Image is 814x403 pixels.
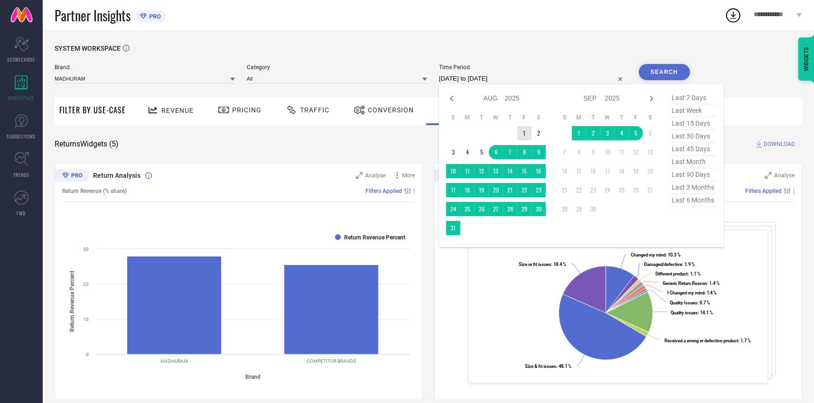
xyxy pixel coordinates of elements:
[745,188,782,194] span: Filters Applied
[446,164,460,178] td: Sun Aug 10 2025
[615,164,629,178] td: Thu Sep 18 2025
[532,183,546,197] td: Sat Aug 23 2025
[344,234,405,241] text: Return Revenue Percent
[489,145,503,159] td: Wed Aug 06 2025
[586,126,600,140] td: Tue Sep 02 2025
[600,183,615,197] td: Wed Sep 24 2025
[489,202,503,216] td: Wed Aug 27 2025
[586,164,600,178] td: Tue Sep 16 2025
[586,183,600,197] td: Tue Sep 23 2025
[558,145,572,159] td: Sun Sep 07 2025
[517,145,532,159] td: Fri Aug 08 2025
[644,262,695,267] text: : 1.9 %
[517,202,532,216] td: Fri Aug 29 2025
[615,126,629,140] td: Thu Sep 04 2025
[55,169,90,183] div: Premium
[59,104,126,116] span: Filter By Use-Case
[368,106,414,114] span: Conversion
[62,188,127,194] span: Return Revenue (% share)
[629,145,643,159] td: Fri Sep 12 2025
[489,114,503,121] th: Wednesday
[586,145,600,159] td: Tue Sep 09 2025
[503,164,517,178] td: Thu Aug 14 2025
[639,64,690,80] button: Search
[669,156,717,168] span: last month
[402,172,415,179] span: More
[643,126,657,140] td: Sat Sep 06 2025
[17,210,26,217] span: FWD
[646,93,657,104] div: Next month
[517,114,532,121] th: Friday
[83,317,89,322] text: 10
[663,281,720,286] text: : 1.4 %
[245,374,261,380] tspan: Brand
[232,106,262,114] span: Pricing
[460,114,475,121] th: Monday
[517,164,532,178] td: Fri Aug 15 2025
[631,252,665,257] tspan: Changed my mind
[446,183,460,197] td: Sun Aug 17 2025
[643,183,657,197] td: Sat Sep 27 2025
[503,145,517,159] td: Thu Aug 07 2025
[600,126,615,140] td: Wed Sep 03 2025
[669,117,717,130] span: last 15 days
[600,145,615,159] td: Wed Sep 10 2025
[365,172,385,179] span: Analyse
[572,183,586,197] td: Mon Sep 22 2025
[439,64,627,71] span: Time Period
[525,364,572,369] text: : 48.1 %
[600,114,615,121] th: Wednesday
[629,183,643,197] td: Fri Sep 26 2025
[460,202,475,216] td: Mon Aug 25 2025
[93,172,140,179] span: Return Analysis
[643,164,657,178] td: Sat Sep 20 2025
[9,94,35,101] span: WORKSPACE
[300,106,329,114] span: Traffic
[671,310,698,315] tspan: Quality issues
[519,262,566,267] text: : 18.4 %
[655,271,701,276] text: : 1.1 %
[793,188,795,194] span: |
[669,143,717,156] span: last 45 days
[161,107,194,114] span: Revenue
[558,114,572,121] th: Sunday
[664,339,738,344] tspan: Received a wrong or defective product
[664,339,751,344] text: : 1.7 %
[629,126,643,140] td: Fri Sep 05 2025
[644,262,682,267] tspan: Damaged/defective
[532,126,546,140] td: Sat Aug 02 2025
[55,6,131,25] span: Partner Insights
[356,172,363,179] svg: Zoom
[629,164,643,178] td: Fri Sep 19 2025
[725,7,742,24] div: Open download list
[586,202,600,216] td: Tue Sep 30 2025
[503,202,517,216] td: Thu Aug 28 2025
[532,164,546,178] td: Sat Aug 16 2025
[764,139,795,149] span: DOWNLOAD
[439,73,627,84] input: Select time period
[586,114,600,121] th: Tuesday
[503,114,517,121] th: Thursday
[615,145,629,159] td: Thu Sep 11 2025
[517,126,532,140] td: Fri Aug 01 2025
[475,114,489,121] th: Tuesday
[669,130,717,143] span: last 30 days
[629,114,643,121] th: Friday
[13,171,29,178] span: TRENDS
[643,145,657,159] td: Sat Sep 13 2025
[572,145,586,159] td: Mon Sep 08 2025
[55,45,121,52] span: SYSTEM WORKSPACE
[615,114,629,121] th: Thursday
[572,114,586,121] th: Monday
[774,172,795,179] span: Analyse
[489,183,503,197] td: Wed Aug 20 2025
[669,92,717,104] span: last 7 days
[615,183,629,197] td: Thu Sep 25 2025
[558,164,572,178] td: Sun Sep 14 2025
[558,202,572,216] td: Sun Sep 28 2025
[446,93,458,104] div: Previous month
[86,352,89,357] text: 0
[69,271,75,332] tspan: Return Revenue Percent
[147,13,161,20] span: PRO
[669,104,717,117] span: last week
